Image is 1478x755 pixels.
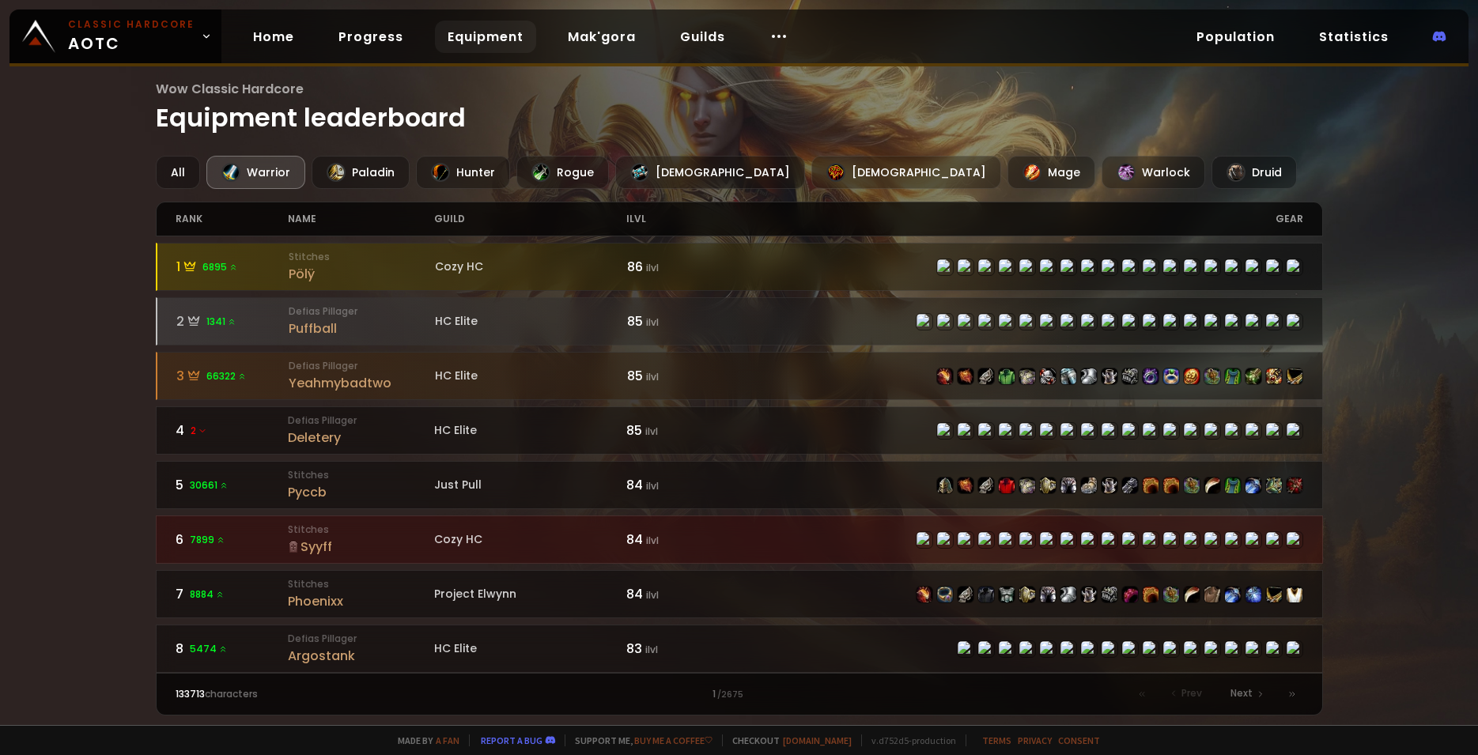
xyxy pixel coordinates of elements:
[626,584,739,604] div: 84
[206,156,305,189] div: Warrior
[435,313,626,330] div: HC Elite
[289,319,435,338] div: Puffball
[191,424,207,438] span: 2
[190,642,228,656] span: 5474
[1081,478,1097,493] img: item-22420
[206,315,236,329] span: 1341
[156,625,1323,673] a: 85474 Defias PillagerArgostankHC Elite83 ilvlitem-22418item-22732item-22419item-22416item-21598it...
[288,482,434,502] div: Pyccb
[176,687,205,700] span: 133713
[811,156,1001,189] div: [DEMOGRAPHIC_DATA]
[917,587,932,602] img: item-21329
[1266,478,1282,493] img: item-21269
[1143,478,1159,493] img: item-21199
[288,523,434,537] small: Stitches
[958,478,973,493] img: item-22732
[626,421,739,440] div: 85
[434,202,626,236] div: guild
[1287,478,1302,493] img: item-22811
[156,406,1323,455] a: 42 Defias PillagerDeleteryHC Elite85 ilvlitem-21329item-18404item-21330item-21331item-21598item-2...
[1266,368,1282,384] img: item-23014
[626,530,739,549] div: 84
[190,587,225,602] span: 8884
[1019,478,1035,493] img: item-22416
[1163,368,1179,384] img: item-23059
[435,21,536,53] a: Equipment
[978,368,994,384] img: item-22419
[156,570,1323,618] a: 78884 StitchesPhoenixxProject Elwynn84 ilvlitem-21329item-23023item-22419item-11840item-21331item...
[156,297,1323,345] a: 21341 Defias PillagerPuffballHC Elite85 ilvlitem-22418item-22732item-22419item-11840item-22416ite...
[1184,21,1287,53] a: Population
[1102,587,1117,602] img: item-21674
[1040,368,1056,384] img: item-23219
[288,537,434,557] div: Syyff
[156,515,1323,564] a: 67899 StitchesSyyffCozy HC84 ilvlitem-22418item-23023item-22419item-11840item-21331item-22422item...
[68,17,195,55] span: AOTC
[1081,587,1097,602] img: item-22423
[1230,686,1253,700] span: Next
[1143,368,1159,384] img: item-17063
[982,734,1011,746] a: Terms
[240,21,307,53] a: Home
[176,639,289,659] div: 8
[627,366,740,386] div: 85
[739,202,1302,236] div: gear
[435,259,626,275] div: Cozy HC
[436,734,459,746] a: a fan
[288,202,434,236] div: name
[1122,368,1138,384] img: item-21674
[481,734,542,746] a: Report a bug
[958,368,973,384] img: item-22732
[958,587,973,602] img: item-22419
[1122,587,1138,602] img: item-21596
[326,21,416,53] a: Progress
[176,366,289,386] div: 3
[288,468,434,482] small: Stitches
[1143,587,1159,602] img: item-19376
[289,250,435,264] small: Stitches
[312,156,410,189] div: Paladin
[999,587,1015,602] img: item-21331
[1058,734,1100,746] a: Consent
[1060,368,1076,384] img: item-21332
[289,359,435,373] small: Defias Pillager
[1212,156,1297,189] div: Druid
[1225,587,1241,602] img: item-23577
[156,352,1323,400] a: 366322 Defias PillagerYeahmybadtwoHC Elite85 ilvlitem-21329item-22732item-22419item-17723item-224...
[1306,21,1401,53] a: Statistics
[1287,587,1302,602] img: item-5976
[667,21,738,53] a: Guilds
[861,734,956,746] span: v. d752d5 - production
[156,79,1323,137] h1: Equipment leaderboard
[156,156,200,189] div: All
[388,734,459,746] span: Made by
[1204,478,1220,493] img: item-19406
[156,243,1323,291] a: 16895 StitchesPölÿCozy HC86 ilvlitem-22418item-22732item-22419item-14617item-22416item-22422item-...
[176,687,458,701] div: characters
[9,9,221,63] a: Classic HardcoreAOTC
[565,734,713,746] span: Support me,
[1204,587,1220,602] img: item-21710
[1122,478,1138,493] img: item-22421
[1181,686,1202,700] span: Prev
[646,261,659,274] small: ilvl
[1225,478,1241,493] img: item-22938
[176,257,289,277] div: 1
[937,368,953,384] img: item-21329
[1246,368,1261,384] img: item-22806
[289,264,435,284] div: Pölÿ
[1225,368,1241,384] img: item-22938
[434,531,626,548] div: Cozy HC
[156,79,1323,99] span: Wow Classic Hardcore
[1246,587,1261,602] img: item-23043
[646,315,659,329] small: ilvl
[1184,478,1200,493] img: item-22954
[1018,734,1052,746] a: Privacy
[1040,587,1056,602] img: item-22417
[202,260,238,274] span: 6895
[288,591,434,611] div: Phoenixx
[1060,587,1076,602] img: item-21688
[646,534,659,547] small: ilvl
[1204,368,1220,384] img: item-22954
[176,584,289,604] div: 7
